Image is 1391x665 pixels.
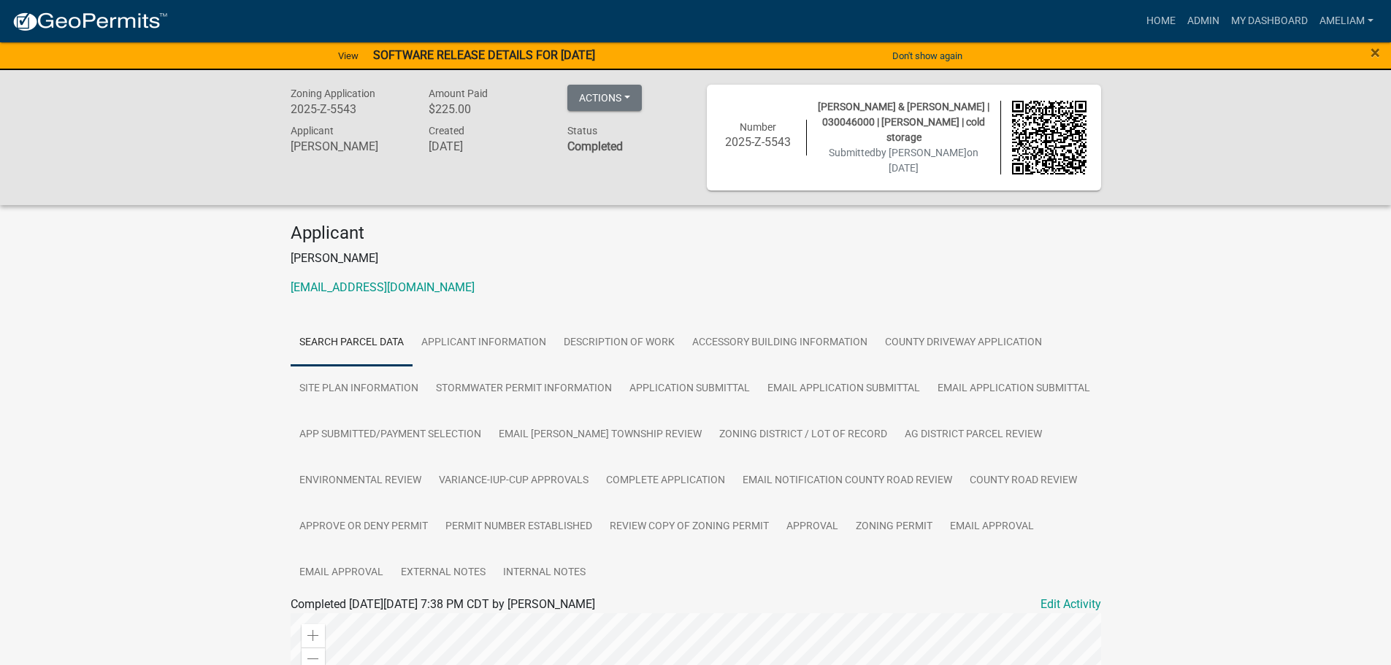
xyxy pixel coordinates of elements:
[429,125,464,137] span: Created
[555,320,683,366] a: DESCRIPTION OF WORK
[1225,7,1314,35] a: My Dashboard
[721,135,796,149] h6: 2025-Z-5543
[494,550,594,596] a: Internal Notes
[710,412,896,458] a: ZONING DISTRICT / LOT OF RECORD
[683,320,876,366] a: ACCESSORY BUILDING INFORMATION
[1314,7,1379,35] a: AmeliaM
[427,366,621,412] a: STORMWATER PERMIT INFORMATION
[847,504,941,550] a: Zoning Permit
[621,366,759,412] a: APPLICATION SUBMITTAL
[429,102,545,116] h6: $225.00
[429,88,488,99] span: Amount Paid
[778,504,847,550] a: APPROVAL
[332,44,364,68] a: View
[291,550,392,596] a: Email APPROVAL
[291,139,407,153] h6: [PERSON_NAME]
[1041,596,1101,613] a: Edit Activity
[291,280,475,294] a: [EMAIL_ADDRESS][DOMAIN_NAME]
[291,125,334,137] span: Applicant
[1181,7,1225,35] a: Admin
[896,412,1051,458] a: AG DISTRICT PARCEL REVIEW
[430,458,597,504] a: VARIANCE-IUP-CUP APPROVALS
[291,320,413,366] a: Search Parcel Data
[413,320,555,366] a: APPLICANT INFORMATION
[373,48,595,62] strong: SOFTWARE RELEASE DETAILS FOR [DATE]
[437,504,601,550] a: PERMIT NUMBER ESTABLISHED
[291,88,375,99] span: Zoning Application
[291,366,427,412] a: SITE PLAN INFORMATION
[1371,44,1380,61] button: Close
[601,504,778,550] a: Review Copy of Zoning Permit
[818,101,989,143] span: [PERSON_NAME] & [PERSON_NAME] | 030046000 | [PERSON_NAME] | cold storage
[1012,101,1087,175] img: QR code
[567,85,642,111] button: Actions
[291,458,430,504] a: ENVIRONMENTAL REVIEW
[875,147,967,158] span: by [PERSON_NAME]
[1141,7,1181,35] a: Home
[291,223,1101,244] h4: Applicant
[291,504,437,550] a: APPROVE OR DENY PERMIT
[829,147,978,174] span: Submitted on [DATE]
[302,624,325,647] div: Zoom in
[941,504,1043,550] a: Email APPROVAL
[291,250,1101,267] p: [PERSON_NAME]
[876,320,1051,366] a: COUNTY DRIVEWAY APPLICATION
[740,121,776,133] span: Number
[429,139,545,153] h6: [DATE]
[1371,42,1380,63] span: ×
[291,102,407,116] h6: 2025-Z-5543
[961,458,1086,504] a: COUNTY ROAD REVIEW
[929,366,1099,412] a: Email APPLICATION SUBMITTAL
[567,125,597,137] span: Status
[291,597,595,611] span: Completed [DATE][DATE] 7:38 PM CDT by [PERSON_NAME]
[490,412,710,458] a: Email [PERSON_NAME] TOWNSHIP REVIEW
[291,412,490,458] a: APP SUBMITTED/PAYMENT SELECTION
[886,44,968,68] button: Don't show again
[567,139,623,153] strong: Completed
[597,458,734,504] a: COMPLETE APPLICATION
[392,550,494,596] a: External Notes
[759,366,929,412] a: Email APPLICATION SUBMITTAL
[734,458,961,504] a: Email NOTIFICATION COUNTY ROAD REVIEW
